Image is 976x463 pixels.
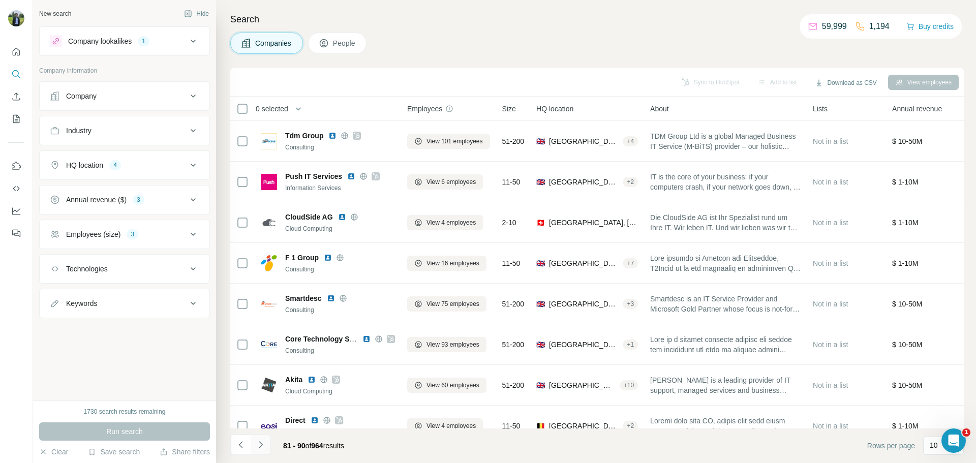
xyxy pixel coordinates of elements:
span: View 4 employees [426,421,476,430]
div: + 2 [623,177,638,187]
span: Not in a list [813,422,848,430]
span: IT is the core of your business: if your computers crash, if your network goes down, if you can’t... [650,172,801,192]
img: Logo of Akita [261,377,277,393]
span: $ 10-50M [892,137,922,145]
span: [GEOGRAPHIC_DATA], [GEOGRAPHIC_DATA], [GEOGRAPHIC_DATA] [549,299,619,309]
img: Logo of Push IT Services [261,174,277,190]
span: $ 10-50M [892,381,922,389]
button: Keywords [40,291,209,316]
button: Employees (size)3 [40,222,209,246]
div: + 4 [623,137,638,146]
img: Logo of CloudSide AG [261,214,277,231]
span: Lore ipsumdo si Ametcon adi Elitseddoe, T2Incid ut la etd magnaaliq en adminimven QU Nostrude, UL... [650,253,801,273]
img: Logo of Tdm Group [261,133,277,149]
button: Use Surfe on LinkedIn [8,157,24,175]
span: Smartdesc is an IT Service Provider and Microsoft Gold Partner whose focus is not-for-profit orga... [650,294,801,314]
span: [PERSON_NAME] is a leading provider of IT support, managed services and business applications. We... [650,375,801,395]
button: Industry [40,118,209,143]
span: Loremi dolo sita CO, adipis elit sedd eiusm Temp IN ut labor etdolo. Magn aliquaenima mi venia qu... [650,416,801,436]
button: Company lookalikes1 [40,29,209,53]
span: Annual revenue [892,104,942,114]
button: Feedback [8,224,24,242]
div: + 3 [623,299,638,308]
div: + 7 [623,259,638,268]
div: Consulting [285,305,395,315]
span: 11-50 [502,421,521,431]
span: 11-50 [502,258,521,268]
div: 3 [127,230,138,239]
img: LinkedIn logo [338,213,346,221]
span: results [283,442,344,450]
button: View 101 employees [407,134,490,149]
span: 0 selected [256,104,288,114]
div: + 2 [623,421,638,430]
span: Smartdesc [285,293,322,303]
span: 51-200 [502,380,525,390]
button: View 60 employees [407,378,486,393]
span: Not in a list [813,137,848,145]
span: 🇬🇧 [536,136,545,146]
span: Not in a list [813,259,848,267]
img: Logo of F 1 Group [261,255,277,271]
div: Technologies [66,264,108,274]
div: Keywords [66,298,97,308]
span: Not in a list [813,219,848,227]
span: 🇬🇧 [536,258,545,268]
span: 51-200 [502,339,525,350]
span: 🇨🇭 [536,218,545,228]
span: View 93 employees [426,340,479,349]
span: [GEOGRAPHIC_DATA], [GEOGRAPHIC_DATA] [549,218,638,228]
span: $ 1-10M [892,422,918,430]
span: Akita [285,375,302,385]
span: [GEOGRAPHIC_DATA], [GEOGRAPHIC_DATA], [GEOGRAPHIC_DATA] [549,421,619,431]
button: Navigate to next page [251,435,271,455]
span: Core Technology Systems [285,335,374,343]
span: View 101 employees [426,137,483,146]
span: People [333,38,356,48]
span: 51-200 [502,136,525,146]
span: $ 10-50M [892,300,922,308]
button: View 16 employees [407,256,486,271]
div: + 1 [623,340,638,349]
img: Logo of Smartdesc [261,296,277,312]
span: $ 1-10M [892,219,918,227]
button: Navigate to previous page [230,435,251,455]
button: Dashboard [8,202,24,220]
span: Not in a list [813,178,848,186]
button: My lists [8,110,24,128]
div: + 10 [620,381,638,390]
span: 81 - 90 [283,442,306,450]
img: Avatar [8,10,24,26]
button: View 6 employees [407,174,483,190]
div: Cloud Computing [285,387,395,396]
img: LinkedIn logo [347,172,355,180]
span: 🇬🇧 [536,299,545,309]
span: [GEOGRAPHIC_DATA], [GEOGRAPHIC_DATA], [GEOGRAPHIC_DATA] [549,136,619,146]
button: Download as CSV [808,75,883,90]
span: About [650,104,669,114]
span: Not in a list [813,300,848,308]
span: Companies [255,38,292,48]
div: Information Services [285,427,395,437]
span: 51-200 [502,299,525,309]
p: Company information [39,66,210,75]
span: F 1 Group [285,253,319,263]
span: View 60 employees [426,381,479,390]
span: Employees [407,104,442,114]
button: Share filters [160,447,210,457]
img: LinkedIn logo [311,416,319,424]
button: View 75 employees [407,296,486,312]
span: of [306,442,312,450]
button: Use Surfe API [8,179,24,198]
span: $ 1-10M [892,259,918,267]
span: 🇧🇪 [536,421,545,431]
span: HQ location [536,104,573,114]
p: 10 [930,440,938,450]
button: HQ location4 [40,153,209,177]
button: Save search [88,447,140,457]
span: $ 10-50M [892,341,922,349]
div: HQ location [66,160,103,170]
img: Logo of Core Technology Systems [261,341,277,348]
button: Hide [177,6,216,21]
span: View 4 employees [426,218,476,227]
